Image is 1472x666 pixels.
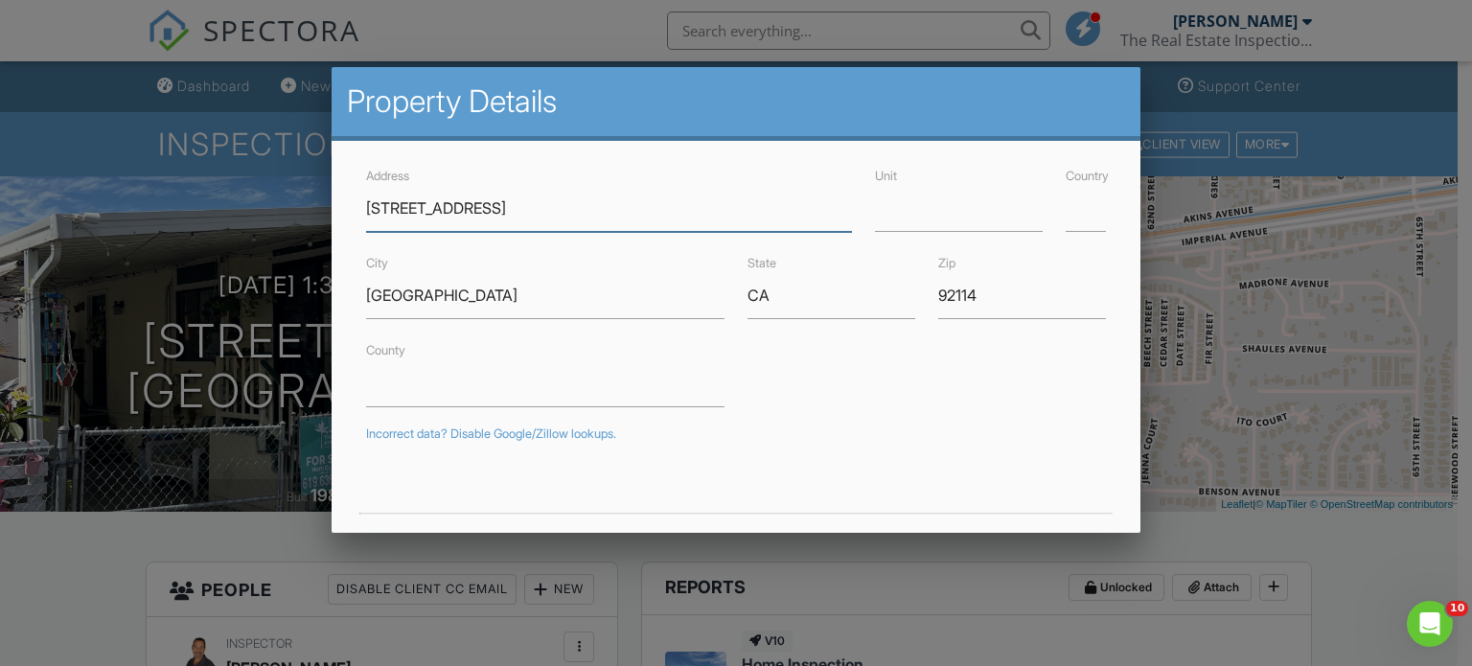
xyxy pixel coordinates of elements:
label: Country [1066,169,1109,183]
iframe: Intercom live chat [1407,601,1453,647]
label: City [366,256,388,270]
label: Address [366,169,409,183]
span: 10 [1446,601,1468,616]
label: Unit [875,169,897,183]
div: Incorrect data? Disable Google/Zillow lookups. [366,426,1107,442]
label: County [366,343,405,357]
label: State [747,256,776,270]
label: Zip [938,256,955,270]
h2: Property Details [347,82,1126,121]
